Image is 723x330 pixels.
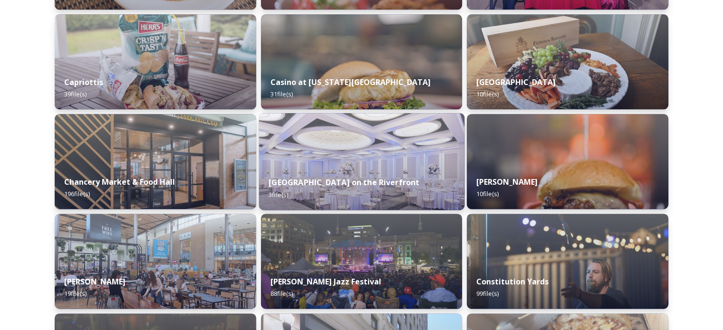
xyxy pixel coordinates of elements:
span: 10 file(s) [476,189,499,198]
span: 19 file(s) [64,289,87,298]
img: 8c0c6323-df64-4944-8d17-35bce94cb7f6.jpg [467,114,668,209]
img: 4dafead1-e7b3-4f49-85f0-95d27223cc4c.jpg [259,113,464,210]
span: 31 file(s) [270,90,293,98]
span: 39 file(s) [64,90,87,98]
img: 5beaae04-ae0f-478f-b052-e20ff96076a9.jpg [467,214,668,309]
img: bf87ad58-5701-4bfd-912c-e097cdbcdaf6.jpg [55,214,256,309]
strong: Casino at [US_STATE][GEOGRAPHIC_DATA] [270,77,431,87]
strong: [PERSON_NAME] [476,177,538,187]
strong: [GEOGRAPHIC_DATA] [476,77,556,87]
strong: Capriottis [64,77,103,87]
img: 555c4b39-f775-4b97-af51-b41b3a69d75b.jpg [55,14,256,109]
img: 0f66ee5f-9cdc-47e7-9801-7d4d646011b2.jpg [467,14,668,109]
strong: [PERSON_NAME] [64,276,125,287]
span: 3 file(s) [269,190,288,198]
strong: [GEOGRAPHIC_DATA] on the Riverfront [269,177,419,188]
strong: [PERSON_NAME] Jazz Festival [270,276,381,287]
strong: Chancery Market & Food Hall [64,177,175,187]
img: 8a93716b-3318-422f-b4e8-583d522488a1.jpg [261,214,463,309]
span: 99 file(s) [476,289,499,298]
span: 10 file(s) [476,90,499,98]
img: f2e30a54-cf6e-4452-805c-68cbfd6eff2b.jpg [261,14,463,109]
strong: Constitution Yards [476,276,549,287]
span: 196 file(s) [64,189,90,198]
span: 88 file(s) [270,289,293,298]
img: f6df0bb1-5bf1-4583-b1dd-677840ea7bf4.jpg [55,114,256,209]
